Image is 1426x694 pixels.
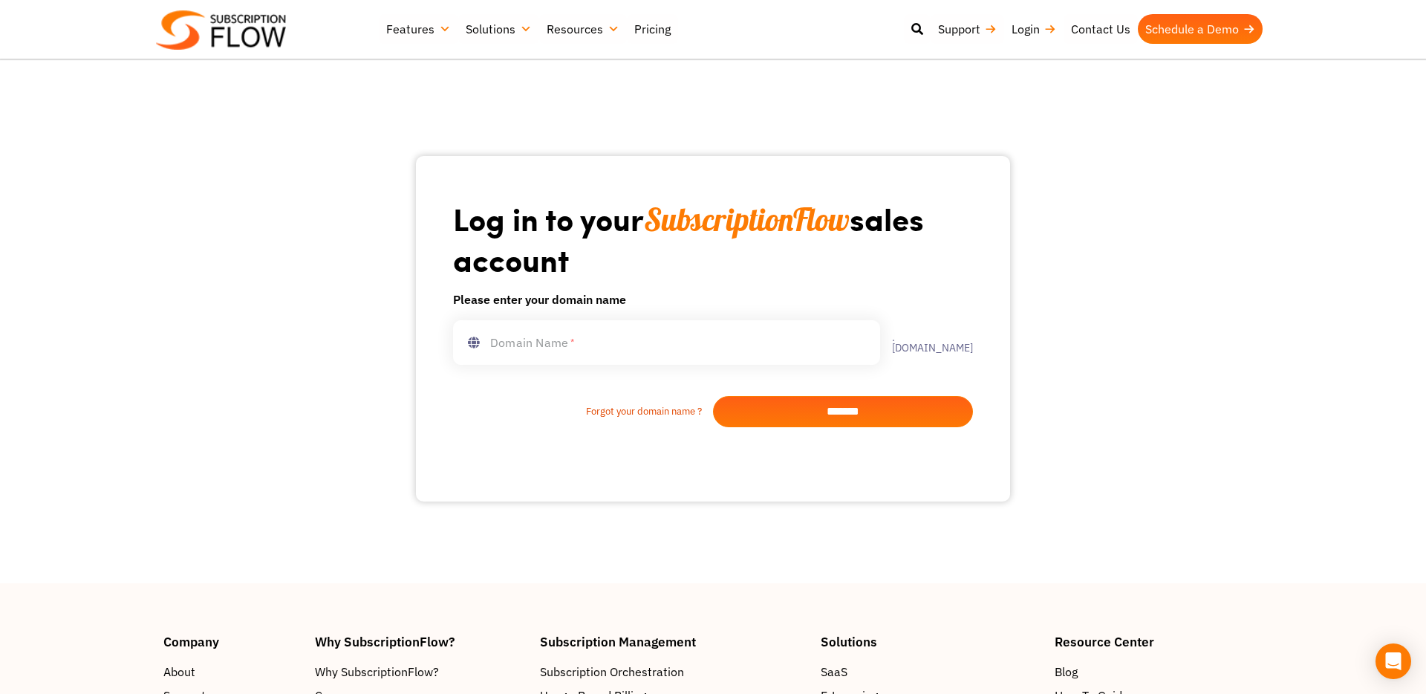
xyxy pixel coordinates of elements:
h4: Solutions [821,635,1040,648]
a: SaaS [821,663,1040,681]
span: About [163,663,195,681]
label: .[DOMAIN_NAME] [880,332,973,353]
a: Solutions [458,14,539,44]
a: About [163,663,300,681]
span: SaaS [821,663,847,681]
h6: Please enter your domain name [453,291,973,308]
h1: Log in to your sales account [453,199,973,279]
a: Blog [1055,663,1263,681]
h4: Resource Center [1055,635,1263,648]
a: Forgot your domain name ? [453,404,713,419]
span: Why SubscriptionFlow? [315,663,439,681]
span: Subscription Orchestration [540,663,684,681]
a: Support [931,14,1004,44]
a: Features [379,14,458,44]
div: Open Intercom Messenger [1375,643,1411,679]
h4: Company [163,635,300,648]
a: Schedule a Demo [1138,14,1263,44]
span: Blog [1055,663,1078,681]
a: Subscription Orchestration [540,663,806,681]
a: Login [1004,14,1064,44]
a: Pricing [627,14,678,44]
h4: Subscription Management [540,635,806,648]
a: Contact Us [1064,14,1138,44]
h4: Why SubscriptionFlow? [315,635,526,648]
img: Subscriptionflow [156,10,286,50]
a: Why SubscriptionFlow? [315,663,526,681]
span: SubscriptionFlow [644,200,850,239]
a: Resources [539,14,627,44]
